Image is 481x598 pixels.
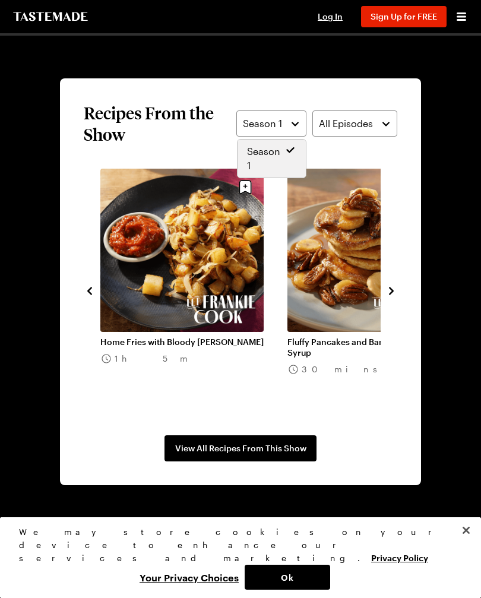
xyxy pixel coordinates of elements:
[234,176,257,198] button: Save recipe
[245,565,330,590] button: Ok
[306,11,354,23] button: Log In
[236,110,306,137] button: Season 1
[453,517,479,543] button: Close
[287,169,474,412] div: 4 / 30
[371,11,437,21] span: Sign Up for FREE
[237,139,306,178] div: Season 1
[134,565,245,590] button: Your Privacy Choices
[19,526,452,565] div: We may store cookies on your device to enhance our services and marketing.
[12,12,89,21] a: To Tastemade Home Page
[247,144,284,173] span: Season 1
[371,552,428,563] a: More information about your privacy, opens in a new tab
[164,435,317,461] a: View All Recipes From This Show
[243,116,282,131] span: Season 1
[287,337,451,358] a: Fluffy Pancakes and Banana Pecan Syrup
[318,11,343,21] span: Log In
[84,283,96,297] button: navigate to previous item
[319,116,373,131] span: All Episodes
[84,102,236,145] h2: Recipes From the Show
[19,526,452,590] div: Privacy
[175,442,306,454] span: View All Recipes From This Show
[312,110,397,137] button: All Episodes
[361,6,447,27] button: Sign Up for FREE
[100,169,287,412] div: 3 / 30
[454,9,469,24] button: Open menu
[385,283,397,297] button: navigate to next item
[100,337,264,347] a: Home Fries with Bloody [PERSON_NAME]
